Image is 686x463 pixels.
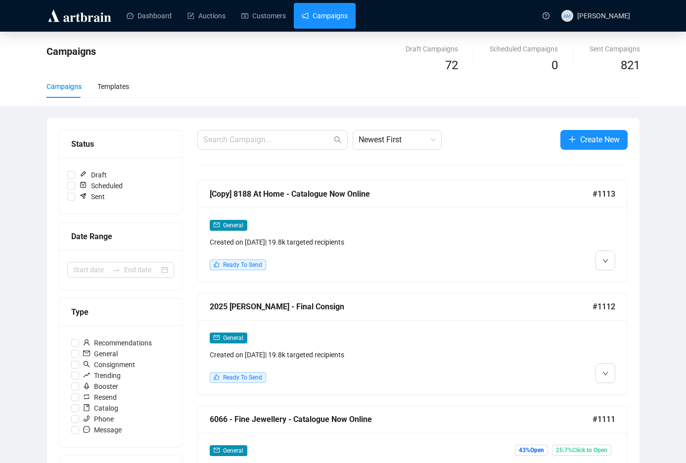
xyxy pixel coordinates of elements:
[79,424,126,435] span: Message
[593,188,615,200] span: #1113
[46,45,96,57] span: Campaigns
[75,169,111,180] span: Draft
[551,58,558,72] span: 0
[445,58,458,72] span: 72
[214,374,220,380] span: like
[46,81,82,92] div: Campaigns
[406,43,458,54] div: Draft Campaigns
[223,374,262,381] span: Ready To Send
[187,3,226,29] a: Auctions
[83,393,90,400] span: retweet
[83,372,90,379] span: rise
[302,3,348,29] a: Campaigns
[79,403,122,414] span: Catalog
[214,447,220,453] span: mail
[223,261,262,268] span: Ready To Send
[214,222,220,228] span: mail
[334,136,342,144] span: search
[210,237,512,248] div: Created on [DATE] | 19.8k targeted recipients
[79,392,121,403] span: Resend
[223,335,243,341] span: General
[515,445,548,456] span: 43% Open
[563,11,571,19] span: AM
[210,349,512,360] div: Created on [DATE] | 19.8k targeted recipients
[79,359,139,370] span: Consignment
[602,371,608,377] span: down
[577,12,630,20] span: [PERSON_NAME]
[73,264,108,275] input: Start date
[197,180,628,283] a: [Copy] 8188 At Home - Catalogue Now Online#1113mailGeneralCreated on [DATE]| 19.8k targeted recip...
[112,266,120,274] span: to
[46,8,113,24] img: logo
[223,222,243,229] span: General
[359,130,436,149] span: Newest First
[71,230,170,243] div: Date Range
[602,258,608,264] span: down
[83,382,90,389] span: rocket
[124,264,159,275] input: End date
[83,415,90,422] span: phone
[590,43,640,54] div: Sent Campaigns
[127,3,172,29] a: Dashboard
[83,339,90,346] span: user
[79,337,156,348] span: Recommendations
[83,404,90,411] span: book
[83,426,90,433] span: message
[83,350,90,357] span: mail
[79,381,122,392] span: Booster
[71,306,170,318] div: Type
[210,300,593,313] div: 2025 [PERSON_NAME] - Final Consign
[71,138,170,150] div: Status
[552,445,611,456] span: 25.7% Click to Open
[83,361,90,368] span: search
[79,348,122,359] span: General
[79,370,125,381] span: Trending
[621,58,640,72] span: 821
[241,3,286,29] a: Customers
[543,12,549,19] span: question-circle
[593,413,615,425] span: #1111
[214,335,220,340] span: mail
[75,191,109,202] span: Sent
[197,293,628,395] a: 2025 [PERSON_NAME] - Final Consign#1112mailGeneralCreated on [DATE]| 19.8k targeted recipientslik...
[97,81,129,92] div: Templates
[79,414,118,424] span: Phone
[210,413,593,425] div: 6066 - Fine Jewellery - Catalogue Now Online
[223,447,243,454] span: General
[580,133,620,146] span: Create New
[75,180,127,191] span: Scheduled
[568,135,576,143] span: plus
[593,300,615,313] span: #1112
[112,266,120,274] span: swap-right
[203,134,332,146] input: Search Campaign...
[210,188,593,200] div: [Copy] 8188 At Home - Catalogue Now Online
[560,130,628,150] button: Create New
[490,43,558,54] div: Scheduled Campaigns
[214,261,220,267] span: like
